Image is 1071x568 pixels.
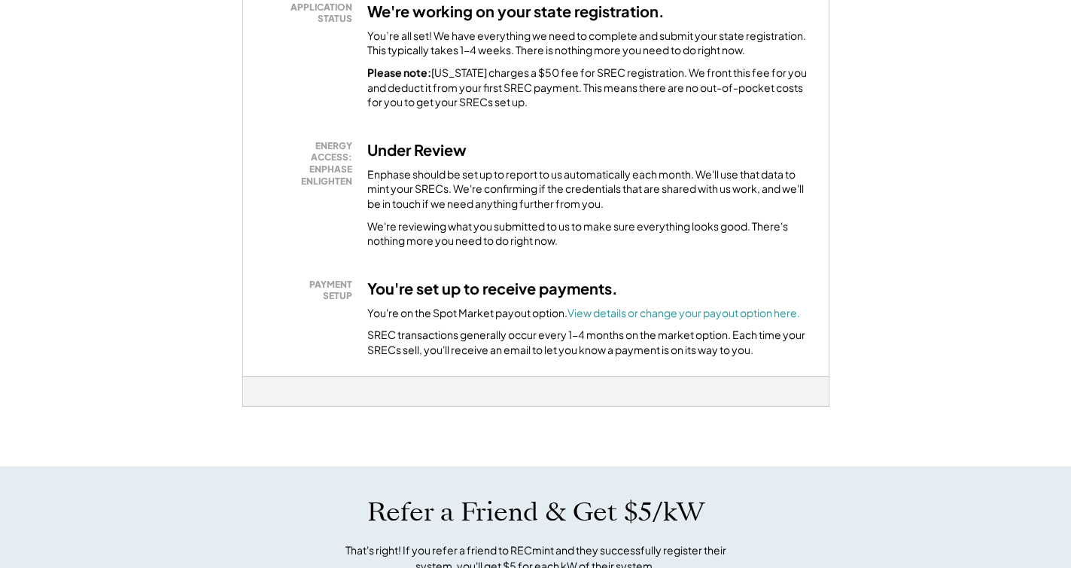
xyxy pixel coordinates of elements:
h3: You're set up to receive payments. [367,279,618,298]
strong: Please note: [367,66,431,79]
div: You're on the Spot Market payout option. [367,306,800,321]
div: We're reviewing what you submitted to us to make sure everything looks good. There's nothing more... [367,219,810,249]
div: APPLICATION STATUS [269,2,352,25]
a: View details or change your payout option here. [567,306,800,319]
h3: Under Review [367,140,467,160]
h1: Refer a Friend & Get $5/kW [367,496,704,528]
div: You’re all set! We have everything we need to complete and submit your state registration. This t... [367,29,810,58]
div: PAYMENT SETUP [269,279,352,302]
div: [US_STATE] charges a $50 fee for SREC registration. We front this fee for you and deduct it from ... [367,66,810,110]
h3: We're working on your state registration. [367,2,665,21]
div: Enphase should be set up to report to us automatically each month. We'll use that data to mint yo... [367,167,810,212]
div: bftwuuml - MD 1.5x (BT) [242,407,291,413]
div: SREC transactions generally occur every 1-4 months on the market option. Each time your SRECs sel... [367,328,810,357]
div: ENERGY ACCESS: ENPHASE ENLIGHTEN [269,140,352,187]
